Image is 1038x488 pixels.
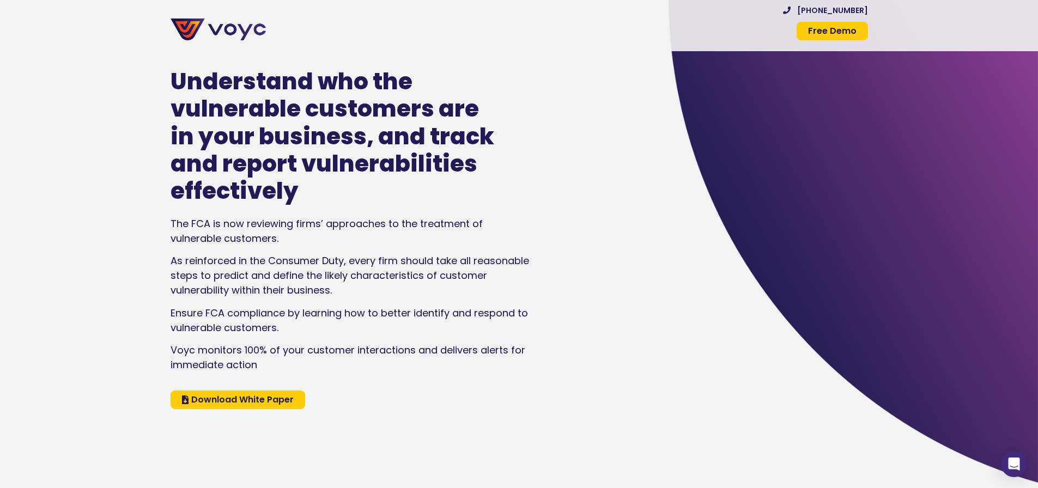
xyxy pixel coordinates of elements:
[171,306,531,335] p: Ensure FCA compliance by learning how to better identify and respond to vulnerable customers.
[171,19,266,40] img: voyc-full-logo
[171,216,531,246] p: The FCA is now reviewing firms’ approaches to the treatment of vulnerable customers.
[579,48,852,435] img: Vulnerable Customers Whitepaper
[783,7,868,14] a: [PHONE_NUMBER]
[191,395,294,404] span: Download White Paper
[171,253,531,297] p: As reinforced in the Consumer Duty, every firm should take all reasonable steps to predict and de...
[171,391,305,409] a: Download White Paper
[171,68,499,205] h1: Understand who the vulnerable customers are in your business, and track and report vulnerabilitie...
[808,27,857,35] span: Free Demo
[797,7,868,14] span: [PHONE_NUMBER]
[797,22,868,40] a: Free Demo
[171,343,531,372] p: Voyc monitors 100% of your customer interactions and delivers alerts for immediate action
[1001,451,1027,477] div: Open Intercom Messenger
